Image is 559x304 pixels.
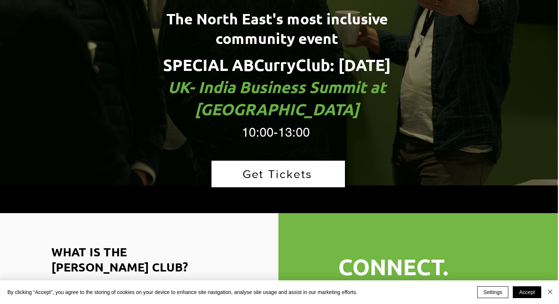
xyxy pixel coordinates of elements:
[546,286,555,298] button: Close
[243,167,312,180] span: Get Tickets
[163,55,334,75] span: SPECIAL ABCurryClub:
[211,160,345,188] a: Get Tickets
[7,289,358,296] span: By clicking “Accept”, you agree to the storing of cookies on your device to enhance site navigati...
[242,125,310,140] span: 10:00-13:00
[51,245,188,274] span: WHAT IS THE [PERSON_NAME] CLUB?
[166,9,388,48] span: The North East's most inclusive community event
[338,252,448,280] span: CONNECT.
[115,54,439,121] h1: :
[338,55,391,75] span: [DATE]
[168,77,386,119] span: UK- India Business Summit at [GEOGRAPHIC_DATA]
[477,286,509,298] button: Settings
[546,287,555,296] img: Close
[513,286,541,298] button: Accept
